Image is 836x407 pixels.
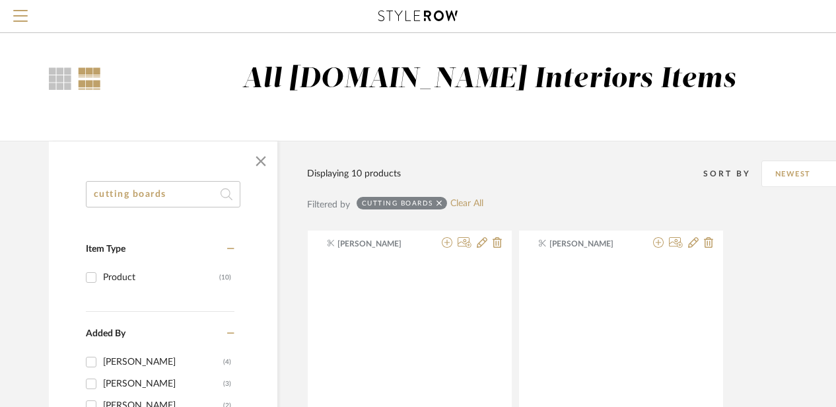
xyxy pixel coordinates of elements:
[307,198,350,212] div: Filtered by
[242,63,736,96] div: All [DOMAIN_NAME] Interiors Items
[307,166,401,181] div: Displaying 10 products
[86,181,240,207] input: Search within 10 results
[337,238,421,250] span: [PERSON_NAME]
[103,351,223,373] div: [PERSON_NAME]
[103,267,219,288] div: Product
[219,267,231,288] div: (10)
[549,238,633,250] span: [PERSON_NAME]
[248,148,274,174] button: Close
[703,167,761,180] div: Sort By
[223,351,231,373] div: (4)
[362,199,433,207] div: cutting boards
[223,373,231,394] div: (3)
[86,244,125,254] span: Item Type
[86,329,125,338] span: Added By
[103,373,223,394] div: [PERSON_NAME]
[450,198,483,209] a: Clear All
